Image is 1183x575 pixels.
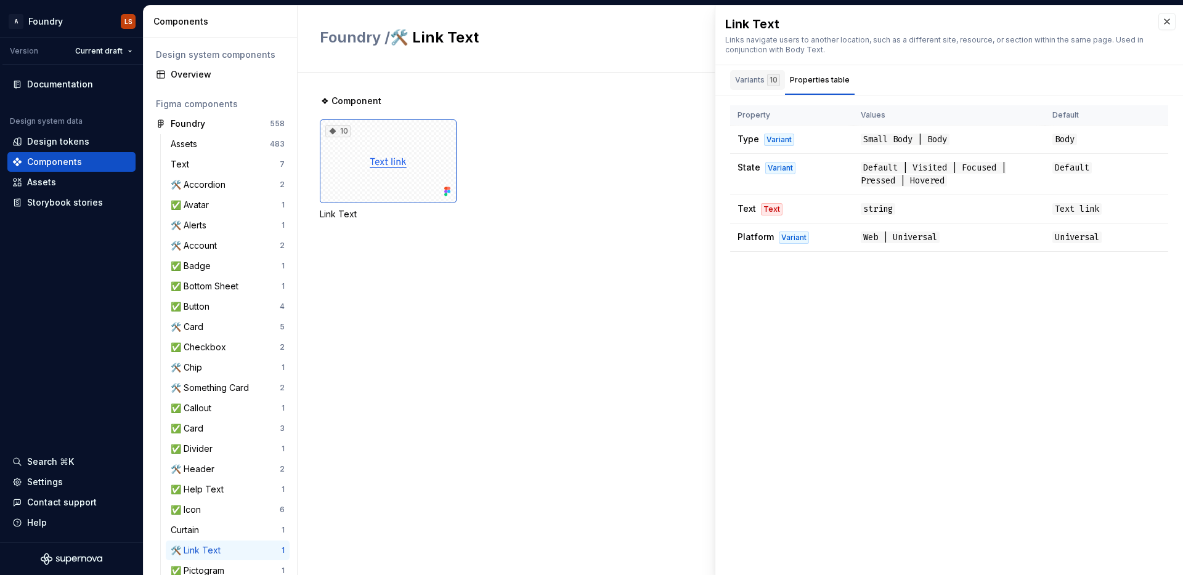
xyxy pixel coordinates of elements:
[166,459,290,479] a: 🛠️ Header2
[7,132,136,151] a: Design tokens
[166,439,290,459] a: ✅ Divider1
[171,300,214,313] div: ✅ Button
[7,472,136,492] a: Settings
[320,28,390,46] span: Foundry /
[27,78,93,90] div: Documentation
[282,525,285,535] div: 1
[75,46,123,56] span: Current draft
[166,134,290,154] a: Assets483
[282,220,285,230] div: 1
[171,463,219,475] div: 🛠️ Header
[156,49,285,61] div: Design system components
[171,443,217,455] div: ✅ Divider
[7,493,136,512] button: Contact support
[280,159,285,169] div: 7
[171,504,206,516] div: ✅ Icon
[790,74,850,86] div: Properties table
[320,28,986,47] h2: 🛠️ Link Text
[1052,203,1102,215] span: Text link
[151,114,290,134] a: Foundry558
[27,156,82,168] div: Components
[861,203,895,215] span: string
[1052,162,1092,174] span: Default
[1052,134,1077,145] span: Body
[282,200,285,210] div: 1
[7,452,136,472] button: Search ⌘K
[28,15,63,28] div: Foundry
[861,134,949,145] span: Small Body | Body
[41,553,102,565] svg: Supernova Logo
[171,179,230,191] div: 🛠️ Accordion
[280,322,285,332] div: 5
[166,541,290,560] a: 🛠️ Link Text1
[171,321,208,333] div: 🛠️ Card
[166,520,290,540] a: Curtain1
[738,134,759,144] span: Type
[27,517,47,529] div: Help
[7,172,136,192] a: Assets
[282,545,285,555] div: 1
[2,8,140,34] button: AFoundryLS
[171,118,205,130] div: Foundry
[282,485,285,494] div: 1
[166,378,290,398] a: 🛠️ Something Card2
[166,297,290,316] a: ✅ Button4
[171,341,231,353] div: ✅ Checkbox
[166,175,290,195] a: 🛠️ Accordion2
[280,180,285,190] div: 2
[1052,231,1102,243] span: Universal
[730,105,853,126] th: Property
[1045,105,1168,126] th: Default
[280,241,285,251] div: 2
[280,342,285,352] div: 2
[735,74,780,86] div: Variants
[280,302,285,312] div: 4
[325,125,351,137] div: 10
[10,46,38,56] div: Version
[151,65,290,84] a: Overview
[861,162,1006,187] span: Default | Visited | Focused | Pressed | Hovered
[171,260,216,272] div: ✅ Badge
[171,382,254,394] div: 🛠️ Something Card
[10,116,83,126] div: Design system data
[764,134,794,146] div: Variant
[27,135,89,148] div: Design tokens
[124,17,132,26] div: LS
[725,15,1146,33] div: Link Text
[171,544,226,557] div: 🛠️ Link Text
[27,196,103,209] div: Storybook stories
[171,361,207,374] div: 🛠️ Chip
[7,74,136,94] a: Documentation
[27,496,97,509] div: Contact support
[171,199,214,211] div: ✅ Avatar
[166,256,290,276] a: ✅ Badge1
[27,476,63,488] div: Settings
[270,139,285,149] div: 483
[7,513,136,533] button: Help
[7,193,136,212] a: Storybook stories
[166,215,290,235] a: 🛠️ Alerts1
[853,105,1045,126] th: Values
[320,119,457,220] div: 10Link Text
[171,524,204,536] div: Curtain
[166,155,290,174] a: Text7
[27,456,74,468] div: Search ⌘K
[738,231,774,242] span: Platform
[9,14,23,29] div: A
[166,419,290,438] a: ✅ Card3
[166,480,290,499] a: ✅ Help Text1
[761,203,783,215] div: Text
[171,483,229,496] div: ✅ Help Text
[166,276,290,296] a: ✅ Bottom Sheet1
[171,158,194,171] div: Text
[861,231,940,243] span: Web | Universal
[282,444,285,454] div: 1
[166,398,290,418] a: ✅ Callout1
[282,403,285,413] div: 1
[321,95,381,107] span: ❖ Component
[166,358,290,377] a: 🛠️ Chip1
[70,42,138,60] button: Current draft
[280,464,285,474] div: 2
[166,500,290,520] a: ✅ Icon6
